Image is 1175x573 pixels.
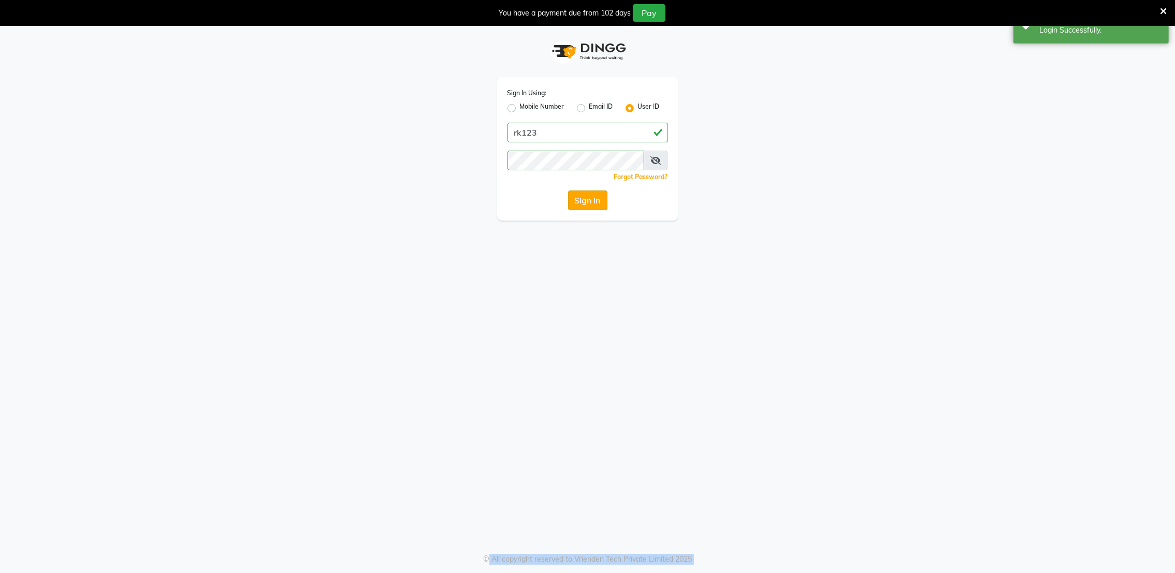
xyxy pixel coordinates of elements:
button: Sign In [568,190,607,210]
button: Pay [633,4,665,22]
img: logo1.svg [546,36,629,67]
label: Sign In Using: [507,89,547,98]
div: You have a payment due from 102 days [499,8,631,19]
input: Username [507,151,645,170]
label: User ID [638,102,660,114]
label: Email ID [589,102,613,114]
label: Mobile Number [520,102,564,114]
input: Username [507,123,668,142]
div: Login Successfully. [1039,25,1161,36]
a: Forgot Password? [614,173,668,181]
